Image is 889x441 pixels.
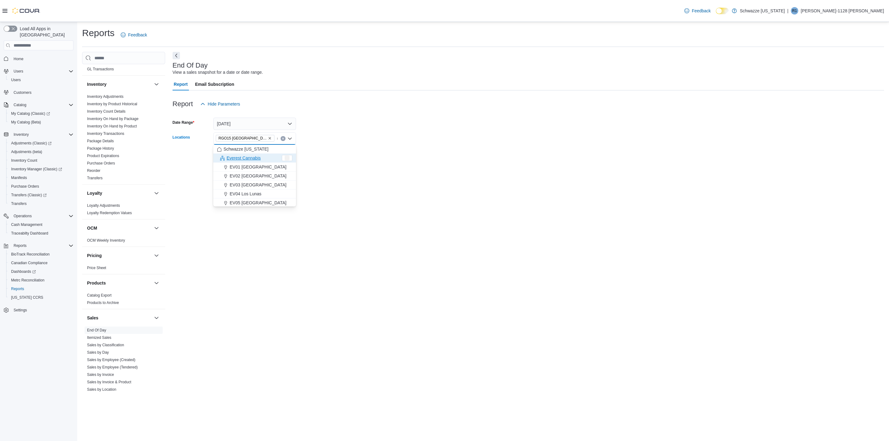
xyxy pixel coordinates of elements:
[87,67,114,71] a: GL Transactions
[173,135,190,140] label: Locations
[87,131,124,136] a: Inventory Transactions
[11,120,41,125] span: My Catalog (Beta)
[1,306,76,314] button: Settings
[17,26,73,38] span: Load All Apps in [GEOGRAPHIC_DATA]
[6,293,76,302] button: [US_STATE] CCRS
[87,301,119,305] a: Products to Archive
[82,58,165,75] div: Finance
[14,243,27,248] span: Reports
[11,252,50,257] span: BioTrack Reconciliation
[213,189,296,198] button: EV04 Los Lunas
[14,56,23,61] span: Home
[9,76,73,84] span: Users
[9,157,73,164] span: Inventory Count
[173,120,194,125] label: Date Range
[11,158,37,163] span: Inventory Count
[87,203,120,208] a: Loyalty Adjustments
[9,183,42,190] a: Purchase Orders
[216,135,274,142] span: RGO15 Sunland Park
[11,68,73,75] span: Users
[9,294,46,301] a: [US_STATE] CCRS
[9,285,73,293] span: Reports
[230,173,286,179] span: EV02 [GEOGRAPHIC_DATA]
[153,81,160,88] button: Inventory
[87,168,100,173] a: Reorder
[11,101,29,109] button: Catalog
[1,130,76,139] button: Inventory
[6,259,76,267] button: Canadian Compliance
[6,76,76,84] button: Users
[87,335,111,340] span: Itemized Sales
[87,116,139,121] span: Inventory On Hand by Package
[281,136,286,141] button: Clear input
[213,198,296,207] button: EV05 [GEOGRAPHIC_DATA]
[173,69,263,76] div: View a sales snapshot for a date or date range.
[6,229,76,238] button: Traceabilty Dashboard
[9,139,54,147] a: Adjustments (Classic)
[118,29,149,41] a: Feedback
[1,101,76,109] button: Catalog
[14,69,23,74] span: Users
[87,139,114,143] a: Package Details
[9,148,73,156] span: Adjustments (beta)
[11,212,73,220] span: Operations
[11,269,36,274] span: Dashboards
[208,101,240,107] span: Hide Parameters
[87,266,106,270] a: Price Sheet
[87,357,136,362] span: Sales by Employee (Created)
[198,98,243,110] button: Hide Parameters
[6,165,76,173] a: Inventory Manager (Classic)
[153,279,160,287] button: Products
[153,224,160,232] button: OCM
[87,154,119,158] a: Product Expirations
[9,268,38,275] a: Dashboards
[9,119,44,126] a: My Catalog (Beta)
[223,146,269,152] span: Schwazze [US_STATE]
[87,300,119,305] span: Products to Archive
[87,102,137,106] span: Inventory by Product Historical
[87,211,132,215] a: Loyalty Redemption Values
[787,7,788,15] p: |
[87,124,137,129] span: Inventory On Hand by Product
[14,102,26,107] span: Catalog
[692,8,711,14] span: Feedback
[716,8,729,14] input: Dark Mode
[87,117,139,121] a: Inventory On Hand by Package
[87,372,114,377] span: Sales by Invoice
[6,199,76,208] button: Transfers
[87,252,152,259] button: Pricing
[230,164,286,170] span: EV01 [GEOGRAPHIC_DATA]
[11,89,34,96] a: Customers
[1,88,76,97] button: Customers
[219,135,267,141] span: RGO15 [GEOGRAPHIC_DATA]
[87,81,106,87] h3: Inventory
[87,293,111,297] a: Catalog Export
[9,174,29,181] a: Manifests
[6,148,76,156] button: Adjustments (beta)
[9,165,73,173] span: Inventory Manager (Classic)
[9,259,50,267] a: Canadian Compliance
[87,365,138,370] span: Sales by Employee (Tendered)
[87,280,106,286] h3: Products
[82,264,165,274] div: Pricing
[9,277,47,284] a: Metrc Reconciliation
[9,294,73,301] span: Washington CCRS
[9,76,23,84] a: Users
[87,146,114,151] a: Package History
[9,110,73,117] span: My Catalog (Classic)
[11,306,73,314] span: Settings
[11,222,42,227] span: Cash Management
[87,238,125,243] a: OCM Weekly Inventory
[87,365,138,369] a: Sales by Employee (Tendered)
[14,214,32,218] span: Operations
[11,89,73,96] span: Customers
[740,7,785,15] p: Schwazze [US_STATE]
[11,260,48,265] span: Canadian Compliance
[230,191,261,197] span: EV04 Los Lunas
[230,200,286,206] span: EV05 [GEOGRAPHIC_DATA]
[87,358,136,362] a: Sales by Employee (Created)
[6,250,76,259] button: BioTrack Reconciliation
[11,193,47,198] span: Transfers (Classic)
[82,202,165,219] div: Loyalty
